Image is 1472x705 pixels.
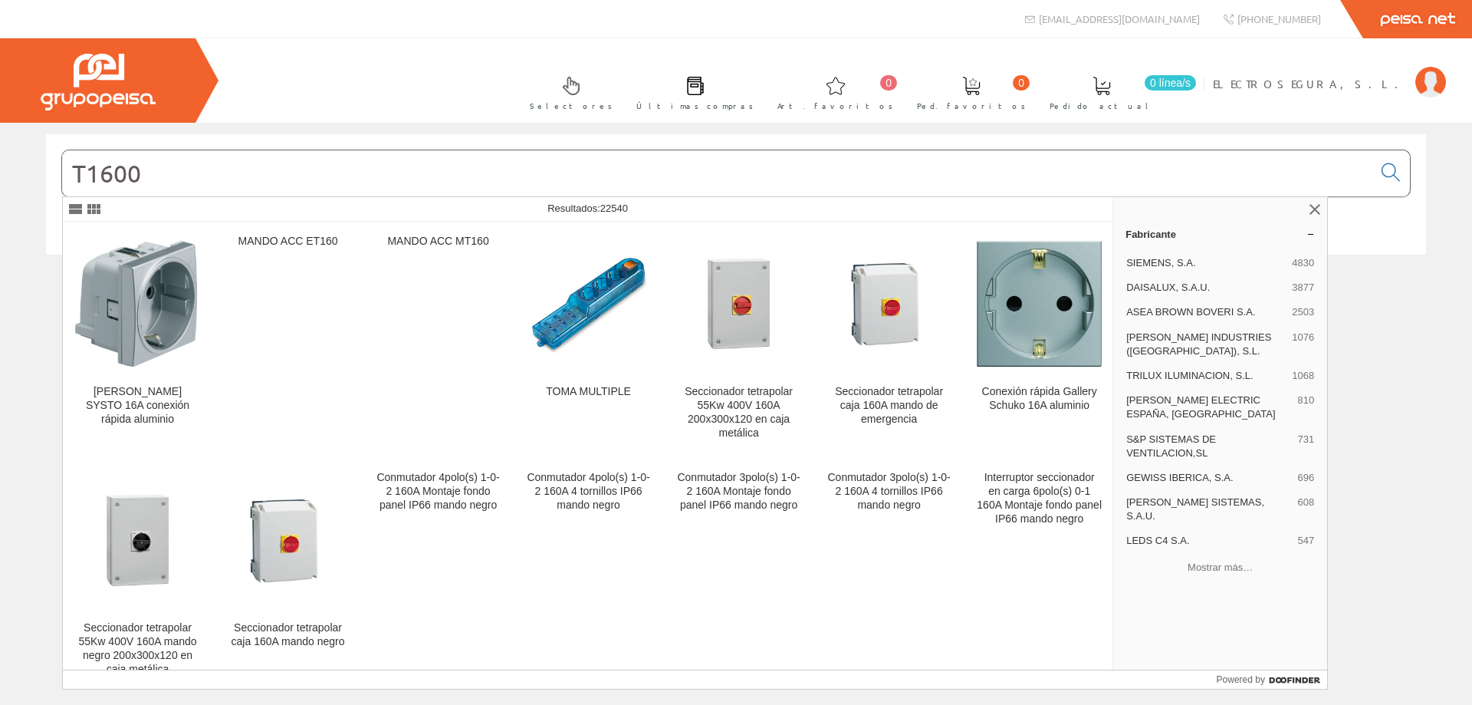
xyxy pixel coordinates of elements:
span: 0 línea/s [1145,75,1196,91]
img: Toma schuko SYSTO 16A conexión rápida aluminio [75,241,200,366]
span: Pedido actual [1050,98,1154,114]
span: ELECTROSEGURA, S.L. [1213,76,1408,91]
img: Seccionador tetrapolar 55Kw 400V 160A mando negro 200x300x120 en caja metálica [75,493,200,587]
span: [EMAIL_ADDRESS][DOMAIN_NAME] [1039,12,1200,25]
div: Seccionador tetrapolar caja 160A mando de emergencia [826,385,951,427]
img: Seccionador tetrapolar caja 160A mando negro [225,493,350,587]
a: Conmutador 3polo(s) 1-0-2 160A Montaje fondo panel IP66 mando negro [664,459,813,694]
span: [PERSON_NAME] ELECTRIC ESPAÑA, [GEOGRAPHIC_DATA] [1126,394,1291,421]
a: Seccionador tetrapolar caja 160A mando negro Seccionador tetrapolar caja 160A mando negro [213,459,363,694]
span: 810 [1297,394,1314,421]
a: Seccionador tetrapolar 55Kw 400V 160A mando negro 200x300x120 en caja metálica Seccionador tetrap... [63,459,212,694]
span: 4830 [1292,256,1314,270]
a: Conmutador 4polo(s) 1-0-2 160A Montaje fondo panel IP66 mando negro [363,459,513,694]
div: © Grupo Peisa [46,274,1426,287]
span: 22540 [600,203,628,214]
span: Powered by [1217,673,1265,687]
span: 547 [1297,534,1314,548]
a: ELECTROSEGURA, S.L. [1213,64,1446,78]
img: TOMA MULTIPLE [526,241,651,366]
img: Seccionador tetrapolar caja 160A mando de emergencia [826,257,951,351]
span: Selectores [530,98,613,114]
span: [PERSON_NAME] INDUSTRIES ([GEOGRAPHIC_DATA]), S.L. [1126,331,1286,358]
input: Buscar... [62,150,1372,196]
a: Powered by [1217,670,1328,689]
span: 0 [1013,75,1030,91]
img: Conexión rápida Gallery Schuko 16A aluminio [977,241,1102,366]
div: Conmutador 3polo(s) 1-0-2 160A Montaje fondo panel IP66 mando negro [676,471,801,512]
span: SIEMENS, S.A. [1126,256,1286,270]
a: Conmutador 3polo(s) 1-0-2 160A 4 tornillos IP66 mando negro [814,459,964,694]
span: S&P SISTEMAS DE VENTILACION,SL [1126,433,1291,460]
div: Conmutador 4polo(s) 1-0-2 160A Montaje fondo panel IP66 mando negro [376,471,501,512]
a: Selectores [514,64,620,120]
a: Fabricante [1113,222,1327,246]
span: TRILUX ILUMINACION, S.L. [1126,369,1286,383]
div: Seccionador tetrapolar caja 160A mando negro [225,621,350,649]
span: 2503 [1292,305,1314,319]
a: MANDO ACC ET160 [213,222,363,458]
a: MANDO ACC MT160 [363,222,513,458]
span: ASEA BROWN BOVERI S.A. [1126,305,1286,319]
span: GEWISS IBERICA, S.A. [1126,471,1291,485]
a: Seccionador tetrapolar 55Kw 400V 160A 200x300x120 en caja metálica Seccionador tetrapolar 55Kw 40... [664,222,813,458]
a: Toma schuko SYSTO 16A conexión rápida aluminio [PERSON_NAME] SYSTO 16A conexión rápida aluminio [63,222,212,458]
span: 696 [1297,471,1314,485]
a: Últimas compras [621,64,761,120]
a: Seccionador tetrapolar caja 160A mando de emergencia Seccionador tetrapolar caja 160A mando de em... [814,222,964,458]
span: 1076 [1292,331,1314,358]
a: Conmutador 4polo(s) 1-0-2 160A 4 tornillos IP66 mando negro [514,459,663,694]
a: 0 línea/s Pedido actual [1034,64,1200,120]
div: MANDO ACC MT160 [376,235,501,249]
span: Últimas compras [636,98,754,114]
span: [PHONE_NUMBER] [1237,12,1321,25]
div: Conexión rápida Gallery Schuko 16A aluminio [977,385,1102,413]
span: Resultados: [547,203,628,214]
div: Conmutador 4polo(s) 1-0-2 160A 4 tornillos IP66 mando negro [526,471,651,512]
div: Seccionador tetrapolar 55Kw 400V 160A 200x300x120 en caja metálica [676,385,801,440]
span: 3877 [1292,281,1314,295]
div: Seccionador tetrapolar 55Kw 400V 160A mando negro 200x300x120 en caja metálica [75,621,200,677]
button: Mostrar más… [1119,555,1321,581]
a: Interruptor seccionador en carga 6polo(s) 0-1 160A Montaje fondo panel IP66 mando negro [964,459,1114,694]
span: 1068 [1292,369,1314,383]
span: LEDS C4 S.A. [1126,534,1291,548]
img: Grupo Peisa [41,54,156,110]
span: Ped. favoritos [917,98,1026,114]
span: [PERSON_NAME] SISTEMAS, S.A.U. [1126,496,1291,523]
div: Interruptor seccionador en carga 6polo(s) 0-1 160A Montaje fondo panel IP66 mando negro [977,471,1102,526]
span: 608 [1297,496,1314,523]
div: Conmutador 3polo(s) 1-0-2 160A 4 tornillos IP66 mando negro [826,471,951,512]
a: Conexión rápida Gallery Schuko 16A aluminio Conexión rápida Gallery Schuko 16A aluminio [964,222,1114,458]
span: DAISALUX, S.A.U. [1126,281,1286,295]
span: 731 [1297,433,1314,460]
div: [PERSON_NAME] SYSTO 16A conexión rápida aluminio [75,385,200,427]
span: Art. favoritos [777,98,893,114]
img: Seccionador tetrapolar 55Kw 400V 160A 200x300x120 en caja metálica [676,257,801,351]
a: TOMA MULTIPLE TOMA MULTIPLE [514,222,663,458]
span: 0 [880,75,897,91]
div: TOMA MULTIPLE [526,385,651,399]
div: MANDO ACC ET160 [225,235,350,249]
